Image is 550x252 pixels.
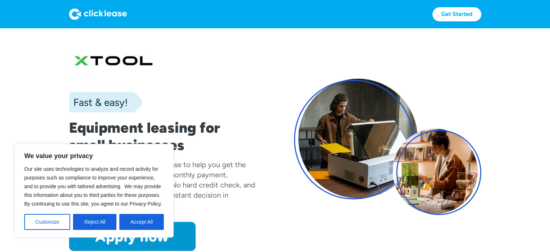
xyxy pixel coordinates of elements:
[69,95,128,110] div: Fast & easy!
[73,214,116,230] button: Reject All
[69,8,127,20] img: Logo
[119,214,164,230] button: Accept All
[24,152,164,160] p: We value your privacy
[69,119,256,154] h1: Equipment leasing for small businesses
[14,144,174,237] div: We value your privacy
[24,166,162,207] span: Our site uses technologies to analyze and record activity for purposes such as compliance to impr...
[24,214,70,230] button: Customize
[432,7,481,21] a: Get Started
